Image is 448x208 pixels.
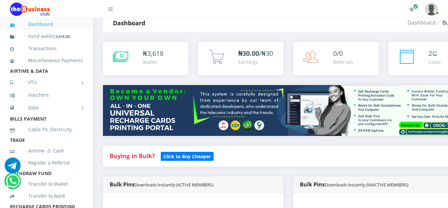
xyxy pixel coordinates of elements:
[293,42,379,75] a: 0/0 Referrals
[198,42,284,75] a: ₦30.00/₦30 Earnings
[10,17,83,32] a: Dashboard
[333,49,343,58] span: 0/0
[238,49,273,58] span: /₦30
[10,188,83,204] a: Transfer to Bank
[147,49,163,58] span: 3,618
[425,3,438,16] img: User
[325,182,408,188] small: Downloads instantly (INACTIVE MEMBERS)
[5,162,21,173] a: Chat for support
[10,41,83,56] a: Transactions
[10,3,50,16] img: Logo
[110,181,214,188] strong: Bulk Pins
[10,74,83,91] a: VTU
[238,58,273,65] div: Earnings
[55,34,69,39] b: 3,618.26
[10,122,83,137] a: Cable TV, Electricity
[143,49,163,58] div: ₦
[113,19,145,27] strong: Dashboard
[6,178,20,189] a: Chat for support
[10,99,83,116] a: Data
[103,42,188,75] a: ₦3,618 Wallet
[428,58,441,65] div: Coins
[161,152,214,160] a: Click to Buy Cheaper
[407,19,436,26] a: Dashboard
[10,143,83,158] a: Airtime -2- Cash
[163,153,211,159] b: Click to Buy Cheaper
[10,155,83,170] a: Register a Referral
[238,49,259,58] b: ₦30.00
[300,181,408,188] strong: Bulk Pins
[143,58,163,65] div: Wallet
[428,49,432,58] span: 2
[110,152,155,160] strong: Buying in Bulk?
[10,87,83,103] a: Vouchers
[409,7,414,12] i: Renew/Upgrade Subscription
[54,34,71,39] small: [ ]
[333,58,353,65] div: Referrals
[134,182,214,188] small: Downloads instantly (ACTIVE MEMBERS)
[10,29,83,44] a: Fund wallet[3,618.26]
[10,53,83,68] a: Miscellaneous Payments
[428,49,441,58] div: ⊆
[413,4,418,9] span: Renew/Upgrade Subscription
[10,176,83,192] a: Transfer to Wallet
